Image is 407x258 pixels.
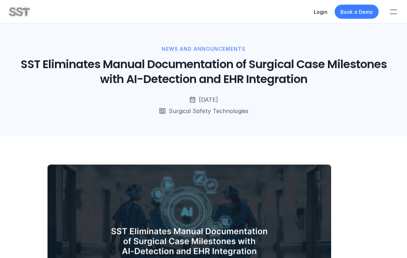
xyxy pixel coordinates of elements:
img: SST logo [9,6,30,18]
p: News and Announcements [162,45,245,53]
p: Book a Demo [340,8,373,16]
h1: SST Eliminates Manual Documentation of Surgical Case Milestones with AI-Detection and EHR Integra... [9,57,398,87]
a: Book a Demo [335,5,379,19]
p: [DATE] [199,95,218,104]
a: Login [314,9,328,15]
p: Surgical Safety Technologies [169,107,249,115]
